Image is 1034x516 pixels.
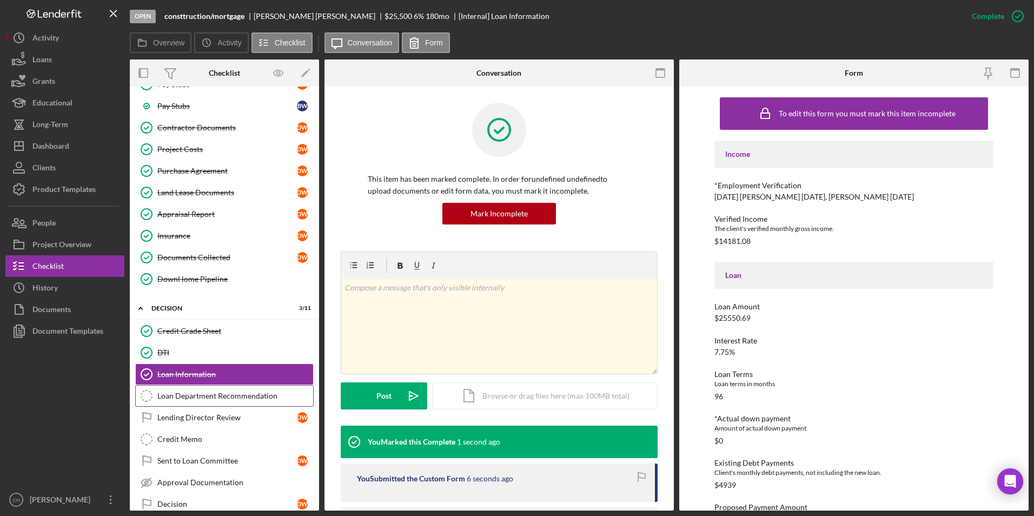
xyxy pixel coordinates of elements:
[714,459,994,467] div: Existing Debt Payments
[32,320,103,345] div: Document Templates
[714,181,994,190] div: *Employment Verification
[368,173,631,197] p: This item has been marked complete. In order for undefined undefined to upload documents or edit ...
[135,182,314,203] a: Land Lease DocumentsDW
[135,95,314,117] a: Pay StubsBW
[135,320,314,342] a: Credit Grade Sheet
[5,70,124,92] button: Grants
[297,101,308,111] div: B W
[32,255,64,280] div: Checklist
[5,27,124,49] button: Activity
[297,230,308,241] div: D W
[297,122,308,133] div: D W
[297,412,308,423] div: D W
[194,32,248,53] button: Activity
[714,436,723,445] div: $0
[32,27,59,51] div: Activity
[135,385,314,407] a: Loan Department Recommendation
[135,160,314,182] a: Purchase AgreementDW
[32,178,96,203] div: Product Templates
[157,253,297,262] div: Documents Collected
[32,212,56,236] div: People
[5,212,124,234] a: People
[324,32,400,53] button: Conversation
[5,135,124,157] button: Dashboard
[157,500,297,508] div: Decision
[5,299,124,320] button: Documents
[135,268,314,290] a: DownHome Pipeline
[297,166,308,176] div: D W
[135,117,314,138] a: Contractor DocumentsDW
[297,209,308,220] div: D W
[5,277,124,299] button: History
[5,234,124,255] button: Project Overview
[725,271,983,280] div: Loan
[135,407,314,428] a: Lending Director ReviewDW
[32,49,52,73] div: Loans
[714,370,994,379] div: Loan Terms
[714,423,994,434] div: Amount of actual down payment
[130,32,191,53] button: Overview
[297,499,308,510] div: D W
[972,5,1004,27] div: Complete
[297,144,308,155] div: D W
[32,92,72,116] div: Educational
[714,414,994,423] div: *Actual down payment
[157,231,297,240] div: Insurance
[157,435,313,444] div: Credit Memo
[12,497,20,503] text: CH
[997,468,1023,494] div: Open Intercom Messenger
[32,70,55,95] div: Grants
[714,193,914,201] div: [DATE] [PERSON_NAME] [DATE], [PERSON_NAME] [DATE]
[157,457,297,465] div: Sent to Loan Committee
[402,32,450,53] button: Form
[341,382,427,409] button: Post
[157,478,313,487] div: Approval Documentation
[357,474,465,483] div: You Submitted the Custom Form
[157,370,313,379] div: Loan Information
[157,145,297,154] div: Project Costs
[5,178,124,200] button: Product Templates
[425,38,443,47] label: Form
[714,223,994,234] div: The client's verified monthly gross income.
[845,69,863,77] div: Form
[414,12,424,21] div: 6 %
[130,10,156,23] div: Open
[725,150,983,158] div: Income
[217,38,241,47] label: Activity
[135,363,314,385] a: Loan Information
[467,474,513,483] time: 2025-10-07 13:59
[157,413,297,422] div: Lending Director Review
[251,32,313,53] button: Checklist
[5,49,124,70] button: Loans
[368,438,455,446] div: You Marked this Complete
[135,450,314,472] a: Sent to Loan CommitteeDW
[348,38,393,47] label: Conversation
[135,472,314,493] a: Approval Documentation
[157,123,297,132] div: Contractor Documents
[254,12,385,21] div: [PERSON_NAME] [PERSON_NAME]
[5,92,124,114] button: Educational
[714,503,994,512] div: Proposed Payment Amount
[297,455,308,466] div: D W
[714,467,994,478] div: Client's monthly debt payments, not including the new loan.
[426,12,449,21] div: 180 mo
[153,38,184,47] label: Overview
[5,255,124,277] button: Checklist
[779,109,956,118] div: To edit this form you must mark this item incomplete
[714,302,994,311] div: Loan Amount
[961,5,1029,27] button: Complete
[32,299,71,323] div: Documents
[157,327,313,335] div: Credit Grade Sheet
[291,305,311,312] div: 3 / 11
[5,157,124,178] button: Clients
[135,203,314,225] a: Appraisal ReportDW
[135,247,314,268] a: Documents CollectedDW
